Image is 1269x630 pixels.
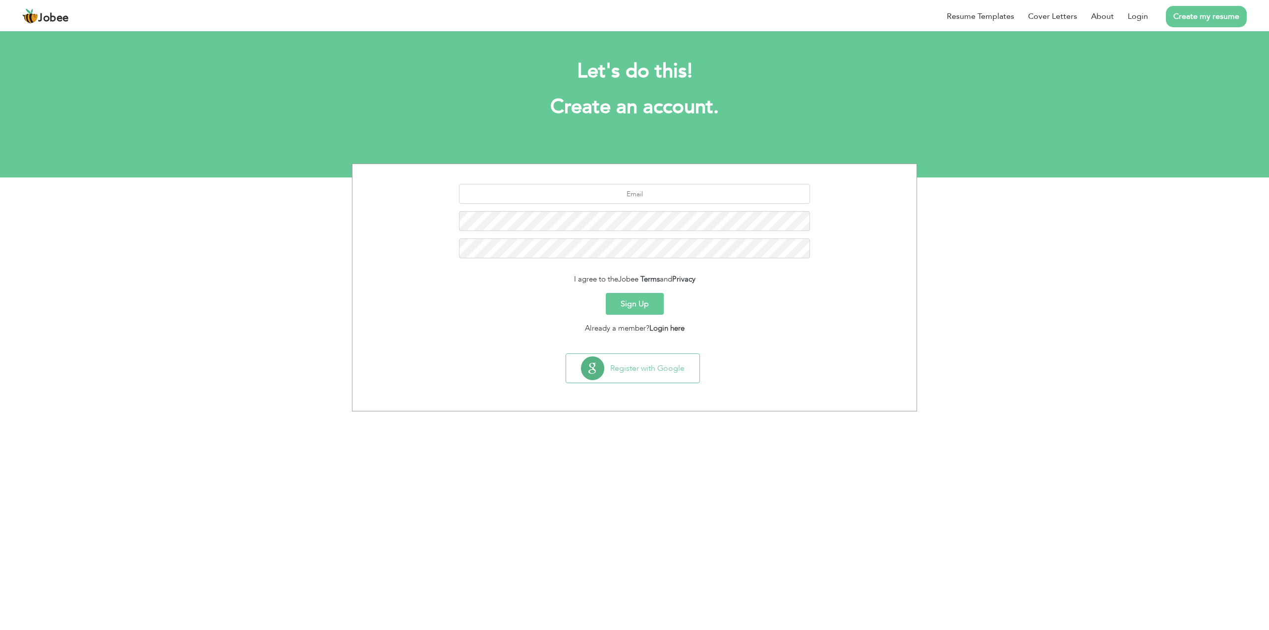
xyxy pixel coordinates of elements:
a: About [1091,10,1114,22]
img: jobee.io [22,8,38,24]
button: Register with Google [566,354,699,383]
a: Cover Letters [1028,10,1077,22]
a: Terms [640,274,660,284]
button: Sign Up [606,293,664,315]
a: Jobee [22,8,69,24]
div: Already a member? [360,323,909,334]
h2: Let's do this! [367,58,902,84]
span: Jobee [618,274,638,284]
div: I agree to the and [360,274,909,285]
a: Login here [649,323,685,333]
a: Login [1128,10,1148,22]
a: Create my resume [1166,6,1247,27]
h1: Create an account. [367,94,902,120]
input: Email [459,184,810,204]
a: Resume Templates [947,10,1014,22]
span: Jobee [38,13,69,24]
a: Privacy [672,274,695,284]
